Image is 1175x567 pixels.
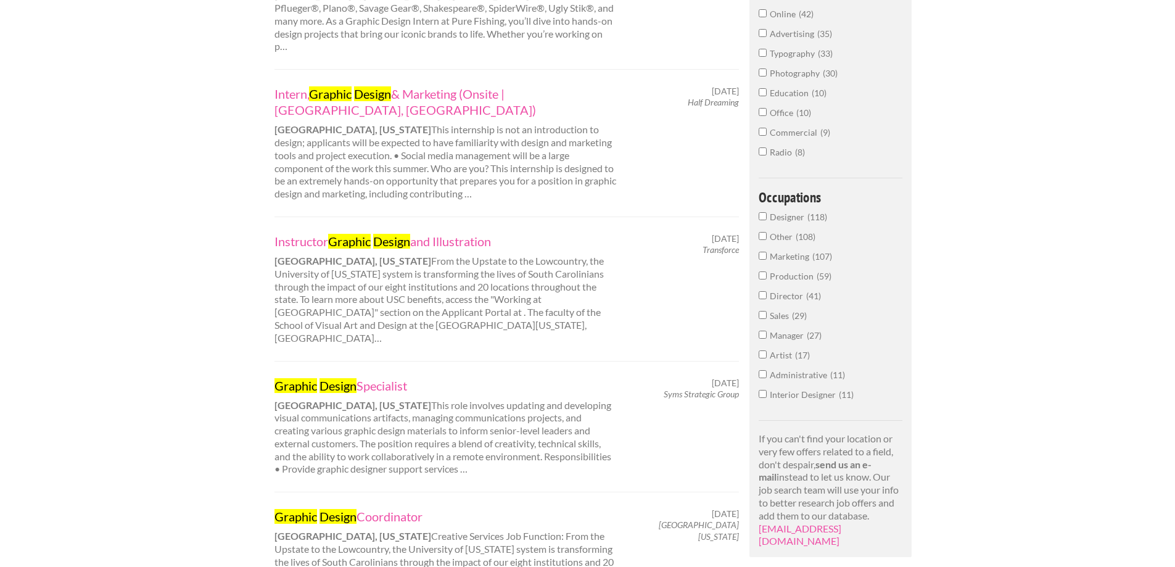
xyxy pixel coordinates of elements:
span: Office [770,107,796,118]
span: 10 [812,88,827,98]
a: [EMAIL_ADDRESS][DOMAIN_NAME] [759,523,841,547]
h4: Occupations [759,190,902,204]
a: Intern,Graphic Design& Marketing (Onsite | [GEOGRAPHIC_DATA], [GEOGRAPHIC_DATA]) [274,86,617,118]
span: 8 [795,147,805,157]
span: Interior Designer [770,389,839,400]
mark: Graphic [274,378,317,393]
a: Graphic DesignCoordinator [274,508,617,524]
mark: Graphic [274,509,317,524]
input: Production59 [759,271,767,279]
div: This role involves updating and developing visual communications artifacts, managing communicatio... [264,378,629,476]
span: Artist [770,350,795,360]
input: Online42 [759,9,767,17]
span: [DATE] [712,508,739,519]
mark: Graphic [309,86,352,101]
mark: Design [354,86,391,101]
input: Designer118 [759,212,767,220]
span: Marketing [770,251,812,262]
span: Commercial [770,127,820,138]
span: Online [770,9,799,19]
span: 118 [807,212,827,222]
input: Commercial9 [759,128,767,136]
span: 29 [792,310,807,321]
span: Other [770,231,796,242]
span: 30 [823,68,838,78]
span: Manager [770,330,807,341]
span: 33 [818,48,833,59]
mark: Design [320,509,357,524]
span: 10 [796,107,811,118]
span: 107 [812,251,832,262]
strong: send us an e-mail [759,458,872,483]
span: 59 [817,271,831,281]
em: [GEOGRAPHIC_DATA][US_STATE] [659,519,739,541]
input: Director41 [759,291,767,299]
strong: [GEOGRAPHIC_DATA], [US_STATE] [274,530,431,542]
p: If you can't find your location or very few offers related to a field, don't despair, instead to ... [759,432,902,548]
span: [DATE] [712,86,739,97]
input: Artist17 [759,350,767,358]
div: This internship is not an introduction to design; applicants will be expected to have familiarity... [264,86,629,201]
span: Designer [770,212,807,222]
input: Marketing107 [759,252,767,260]
span: Administrative [770,370,830,380]
em: Syms Strategic Group [664,389,739,399]
span: 9 [820,127,830,138]
input: Photography30 [759,68,767,77]
span: Education [770,88,812,98]
a: InstructorGraphic Designand Illustration [274,233,617,249]
span: [DATE] [712,233,739,244]
span: 35 [817,28,832,39]
input: Administrative11 [759,370,767,378]
span: Sales [770,310,792,321]
mark: Design [373,234,410,249]
span: Advertising [770,28,817,39]
input: Other108 [759,232,767,240]
span: Photography [770,68,823,78]
span: [DATE] [712,378,739,389]
strong: [GEOGRAPHIC_DATA], [US_STATE] [274,255,431,267]
span: Typography [770,48,818,59]
span: Director [770,291,806,301]
input: Advertising35 [759,29,767,37]
em: Transforce [703,244,739,255]
span: 27 [807,330,822,341]
span: 11 [839,389,854,400]
span: 11 [830,370,845,380]
input: Education10 [759,88,767,96]
input: Interior Designer11 [759,390,767,398]
span: 41 [806,291,821,301]
a: Graphic DesignSpecialist [274,378,617,394]
mark: Graphic [328,234,371,249]
mark: Design [320,378,357,393]
div: From the Upstate to the Lowcountry, the University of [US_STATE] system is transforming the lives... [264,233,629,345]
input: Typography33 [759,49,767,57]
input: Manager27 [759,331,767,339]
input: Sales29 [759,311,767,319]
span: 108 [796,231,815,242]
span: Production [770,271,817,281]
input: Radio8 [759,147,767,155]
span: 17 [795,350,810,360]
em: Half Dreaming [688,97,739,107]
strong: [GEOGRAPHIC_DATA], [US_STATE] [274,399,431,411]
span: 42 [799,9,814,19]
strong: [GEOGRAPHIC_DATA], [US_STATE] [274,123,431,135]
input: Office10 [759,108,767,116]
span: Radio [770,147,795,157]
